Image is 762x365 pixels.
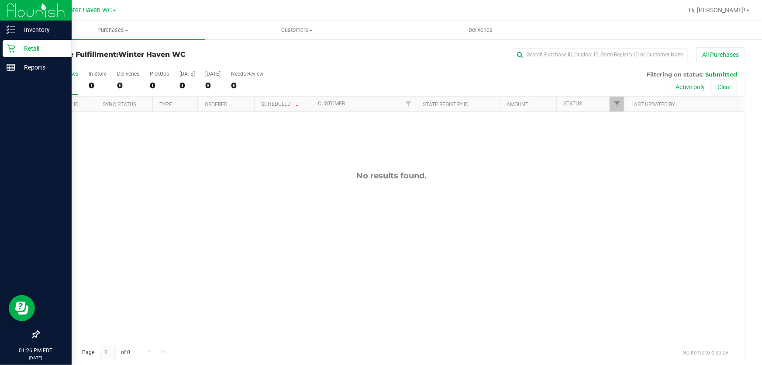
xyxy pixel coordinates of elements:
[7,63,15,72] inline-svg: Reports
[7,44,15,53] inline-svg: Retail
[231,71,263,77] div: Needs Review
[9,295,35,321] iframe: Resource center
[631,101,676,108] a: Last Updated By
[21,21,205,39] a: Purchases
[563,101,582,107] a: Status
[205,21,389,39] a: Customers
[647,71,703,78] span: Filtering on status:
[15,24,68,35] p: Inventory
[89,80,107,90] div: 0
[21,26,205,34] span: Purchases
[117,71,139,77] div: Deliveries
[39,171,744,181] div: No results found.
[670,80,710,94] button: Active only
[205,26,388,34] span: Customers
[610,97,624,111] a: Filter
[389,21,572,39] a: Deliveries
[117,80,139,90] div: 0
[15,43,68,54] p: Retail
[423,101,469,108] a: State Registry ID
[7,25,15,34] inline-svg: Inventory
[712,80,737,94] button: Clear
[150,71,169,77] div: PickUps
[179,71,195,77] div: [DATE]
[38,51,274,59] h3: Purchase Fulfillment:
[118,50,186,59] span: Winter Haven WC
[705,71,737,78] span: Submitted
[103,101,136,108] a: Sync Status
[507,101,528,108] a: Amount
[89,71,107,77] div: In Store
[401,97,416,111] a: Filter
[231,80,263,90] div: 0
[205,80,221,90] div: 0
[676,346,735,359] span: No items to display
[75,346,138,359] span: Page of 0
[205,71,221,77] div: [DATE]
[15,62,68,73] p: Reports
[4,355,68,361] p: [DATE]
[262,101,301,107] a: Scheduled
[318,101,345,107] a: Customer
[159,101,172,108] a: Type
[205,101,228,108] a: Ordered
[457,26,504,34] span: Deliveries
[689,7,745,14] span: Hi, [PERSON_NAME]!
[150,80,169,90] div: 0
[696,47,745,62] button: All Purchases
[62,7,112,14] span: Winter Haven WC
[4,347,68,355] p: 01:26 PM EDT
[179,80,195,90] div: 0
[513,48,688,61] input: Search Purchase ID, Original ID, State Registry ID or Customer Name...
